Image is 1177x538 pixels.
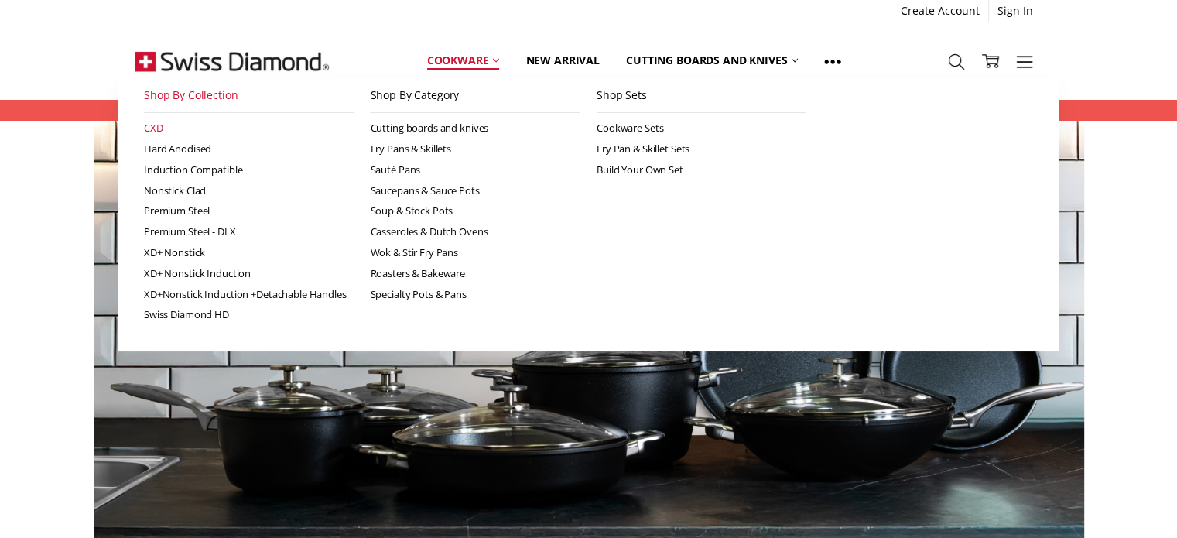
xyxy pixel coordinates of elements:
a: New arrival [512,43,612,77]
a: Show All [811,43,854,78]
a: Cutting boards and knives [613,43,812,77]
a: Shop By Category [370,78,580,113]
a: Cookware [414,43,513,77]
a: Shop Sets [597,78,807,113]
img: Free Shipping On Every Order [135,22,329,100]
